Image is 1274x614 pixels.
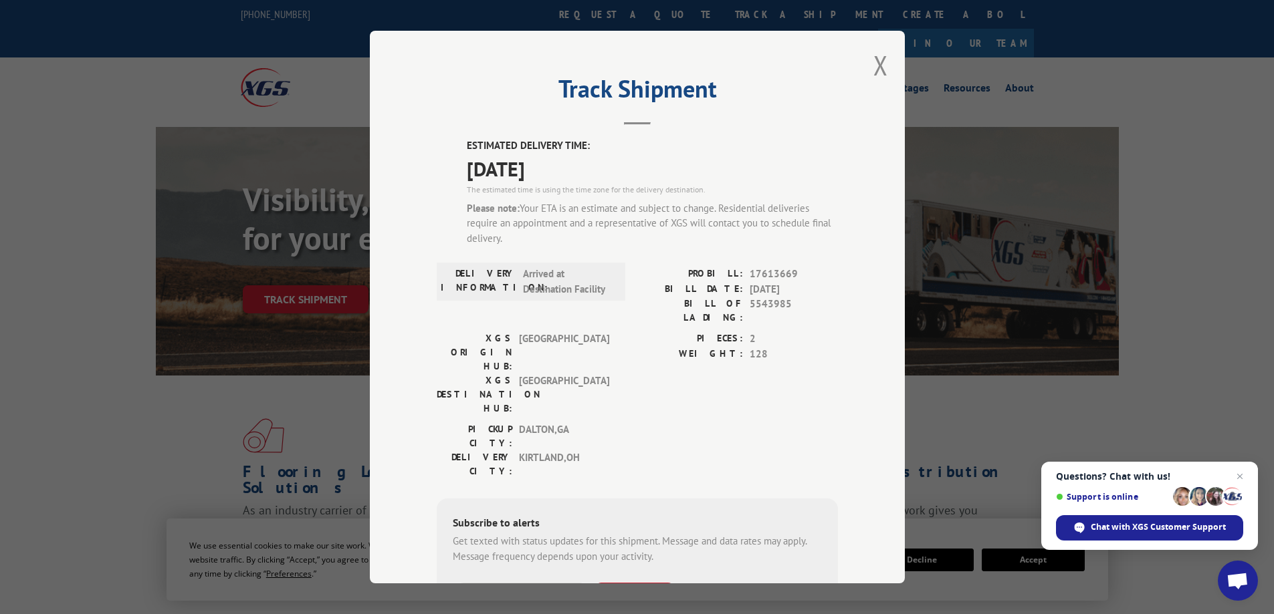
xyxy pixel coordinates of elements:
label: PICKUP CITY: [437,422,512,450]
div: The estimated time is using the time zone for the delivery destination. [467,184,838,196]
span: [GEOGRAPHIC_DATA] [519,373,609,416]
div: Open chat [1218,561,1258,601]
div: Chat with XGS Customer Support [1056,515,1243,541]
span: 128 [750,347,838,362]
button: SUBSCRIBE [596,583,673,611]
span: KIRTLAND , OH [519,450,609,478]
span: Support is online [1056,492,1168,502]
div: Your ETA is an estimate and subject to change. Residential deliveries require an appointment and ... [467,201,838,247]
label: PROBILL: [637,267,743,282]
span: 2 [750,331,838,347]
div: Subscribe to alerts [453,514,822,534]
span: [GEOGRAPHIC_DATA] [519,331,609,373]
h2: Track Shipment [437,80,838,105]
span: [DATE] [467,154,838,184]
strong: Please note: [467,202,520,214]
input: Phone Number [458,583,585,611]
label: DELIVERY INFORMATION: [441,267,516,297]
span: [DATE] [750,282,838,297]
button: Close modal [873,47,888,83]
span: Questions? Chat with us! [1056,471,1243,482]
span: 17613669 [750,267,838,282]
span: Close chat [1232,468,1248,484]
label: ESTIMATED DELIVERY TIME: [467,138,838,154]
label: WEIGHT: [637,347,743,362]
span: Chat with XGS Customer Support [1091,521,1226,533]
label: XGS DESTINATION HUB: [437,373,512,416]
label: PIECES: [637,331,743,347]
span: 5543985 [750,297,838,325]
span: Arrived at Destination Facility [523,267,613,297]
span: DALTON , GA [519,422,609,450]
label: DELIVERY CITY: [437,450,512,478]
label: BILL DATE: [637,282,743,297]
label: XGS ORIGIN HUB: [437,331,512,373]
div: Get texted with status updates for this shipment. Message and data rates may apply. Message frequ... [453,534,822,564]
label: BILL OF LADING: [637,297,743,325]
